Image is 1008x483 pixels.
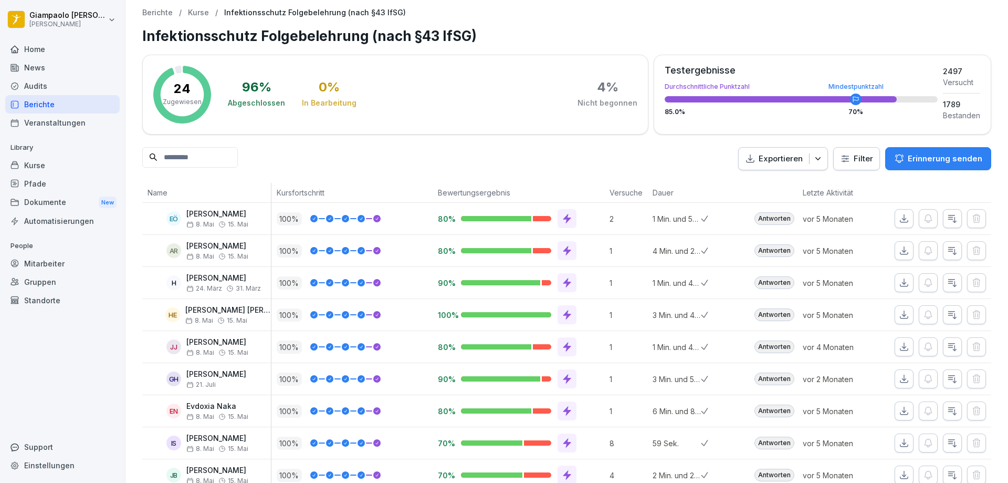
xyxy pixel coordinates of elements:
[803,213,878,224] p: vor 5 Monaten
[754,212,794,225] div: Antworten
[277,212,302,225] p: 100 %
[754,341,794,353] div: Antworten
[185,306,271,315] p: [PERSON_NAME] [PERSON_NAME]
[277,373,302,386] p: 100 %
[319,81,340,94] div: 0 %
[186,338,248,347] p: [PERSON_NAME]
[610,470,647,481] p: 4
[610,187,642,198] p: Versuche
[228,253,248,260] span: 15. Mai
[166,211,181,226] div: EÖ
[653,278,701,289] p: 1 Min. und 46 Sek.
[943,99,980,110] div: 1789
[165,307,180,322] div: HE
[148,187,266,198] p: Name
[5,438,120,456] div: Support
[29,11,106,20] p: Giampaolo [PERSON_NAME]
[5,139,120,156] p: Library
[908,153,982,165] p: Erinnerung senden
[166,436,181,450] div: IS
[438,374,453,384] p: 90%
[186,349,214,356] span: 8. Mai
[803,310,878,321] p: vor 5 Monaten
[186,210,248,219] p: [PERSON_NAME]
[653,406,701,417] p: 6 Min. und 8 Sek.
[277,437,302,450] p: 100 %
[828,84,884,90] div: Mindestpunktzahl
[665,84,938,90] div: Durchschnittliche Punktzahl
[185,317,213,324] span: 8. Mai
[99,197,117,209] div: New
[5,95,120,114] a: Berichte
[438,438,453,448] p: 70%
[5,273,120,291] div: Gruppen
[754,469,794,481] div: Antworten
[5,291,120,310] a: Standorte
[186,402,248,411] p: Evdoxia Naka
[438,278,453,288] p: 90%
[277,244,302,258] p: 100 %
[186,274,261,283] p: [PERSON_NAME]
[5,77,120,95] a: Audits
[438,342,453,352] p: 80%
[803,438,878,449] p: vor 5 Monaten
[5,156,120,174] div: Kurse
[5,58,120,77] div: News
[438,470,453,480] p: 70%
[653,310,701,321] p: 3 Min. und 45 Sek.
[227,317,247,324] span: 15. Mai
[653,245,701,256] p: 4 Min. und 2 Sek.
[5,114,120,132] a: Veranstaltungen
[610,374,647,385] p: 1
[5,174,120,193] a: Pfade
[653,470,701,481] p: 2 Min. und 25 Sek.
[5,238,120,254] p: People
[166,340,181,354] div: JJ
[224,8,406,17] p: Infektionsschutz Folgebelehrung (nach §43 IfSG)
[5,40,120,58] a: Home
[803,406,878,417] p: vor 5 Monaten
[803,245,878,256] p: vor 5 Monaten
[188,8,209,17] a: Kurse
[610,245,647,256] p: 1
[166,468,181,482] div: JB
[754,309,794,321] div: Antworten
[277,469,302,482] p: 100 %
[29,20,106,28] p: [PERSON_NAME]
[943,77,980,88] div: Versucht
[943,66,980,77] div: 2497
[653,213,701,224] p: 1 Min. und 54 Sek.
[759,153,803,165] p: Exportieren
[803,342,878,353] p: vor 4 Monaten
[754,276,794,289] div: Antworten
[754,437,794,449] div: Antworten
[610,278,647,289] p: 1
[5,212,120,230] a: Automatisierungen
[577,98,637,108] div: Nicht begonnen
[610,438,647,449] p: 8
[142,8,173,17] p: Berichte
[803,187,873,198] p: Letzte Aktivität
[438,214,453,224] p: 80%
[277,309,302,322] p: 100 %
[665,66,938,75] div: Testergebnisse
[174,83,191,95] p: 24
[653,374,701,385] p: 3 Min. und 51 Sek.
[438,246,453,256] p: 80%
[610,310,647,321] p: 1
[166,404,181,418] div: EN
[754,244,794,257] div: Antworten
[186,413,214,420] span: 8. Mai
[166,372,181,386] div: GH
[5,193,120,212] div: Dokumente
[803,374,878,385] p: vor 2 Monaten
[653,187,696,198] p: Dauer
[215,8,218,17] p: /
[179,8,182,17] p: /
[754,373,794,385] div: Antworten
[228,445,248,453] span: 15. Mai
